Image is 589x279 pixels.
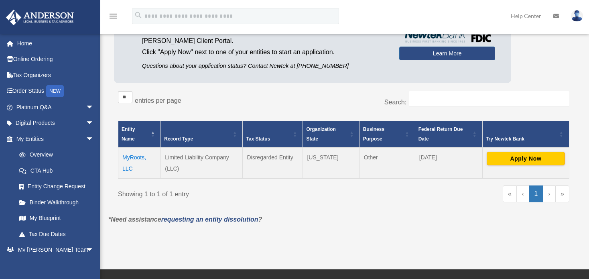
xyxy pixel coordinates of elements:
th: Record Type: Activate to sort [161,121,243,147]
span: Organization State [306,126,335,142]
a: Online Ordering [6,51,106,67]
a: Previous [517,185,529,202]
div: Try Newtek Bank [486,134,557,144]
a: 1 [529,185,543,202]
span: Business Purpose [363,126,384,142]
td: Disregarded Entity [243,147,303,179]
a: CTA Hub [11,163,102,179]
a: My Blueprint [11,210,102,226]
a: Home [6,35,106,51]
img: NewtekBankLogoSM.png [403,30,491,43]
p: Questions about your application status? Contact Newtek at [PHONE_NUMBER] [142,61,387,71]
span: arrow_drop_down [86,115,102,132]
span: Federal Return Due Date [418,126,463,142]
span: arrow_drop_down [86,99,102,116]
i: menu [108,11,118,21]
label: entries per page [135,97,181,104]
td: [US_STATE] [303,147,359,179]
th: Business Purpose: Activate to sort [359,121,415,147]
td: MyRoots, LLC [118,147,161,179]
td: Other [359,147,415,179]
a: Digital Productsarrow_drop_down [6,115,106,131]
div: NEW [46,85,64,97]
td: Limited Liability Company (LLC) [161,147,243,179]
a: Tax Due Dates [11,226,102,242]
a: Entity Change Request [11,179,102,195]
em: *Need assistance ? [108,216,262,223]
th: Organization State: Activate to sort [303,121,359,147]
span: Record Type [164,136,193,142]
span: Entity Name [122,126,135,142]
a: Next [543,185,555,202]
a: Tax Organizers [6,67,106,83]
th: Tax Status: Activate to sort [243,121,303,147]
span: arrow_drop_down [86,131,102,147]
button: Apply Now [487,152,565,165]
a: menu [108,14,118,21]
span: arrow_drop_down [86,242,102,259]
th: Federal Return Due Date: Activate to sort [415,121,482,147]
a: requesting an entity dissolution [161,216,258,223]
a: My [PERSON_NAME] Teamarrow_drop_down [6,242,106,258]
td: [DATE] [415,147,482,179]
p: by applying from the [PERSON_NAME] Client Portal. [142,24,387,47]
a: First [503,185,517,202]
a: Binder Walkthrough [11,194,102,210]
span: Tax Status [246,136,270,142]
a: Learn More [399,47,495,60]
a: Last [555,185,569,202]
label: Search: [384,99,406,106]
th: Entity Name: Activate to invert sorting [118,121,161,147]
i: search [134,11,143,20]
img: User Pic [571,10,583,22]
a: Order StatusNEW [6,83,106,100]
div: Showing 1 to 1 of 1 entry [118,185,338,200]
img: Anderson Advisors Platinum Portal [4,10,76,25]
a: Platinum Q&Aarrow_drop_down [6,99,106,115]
a: Overview [11,147,98,163]
th: Try Newtek Bank : Activate to sort [482,121,569,147]
a: My Entitiesarrow_drop_down [6,131,102,147]
p: Click "Apply Now" next to one of your entities to start an application. [142,47,387,58]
